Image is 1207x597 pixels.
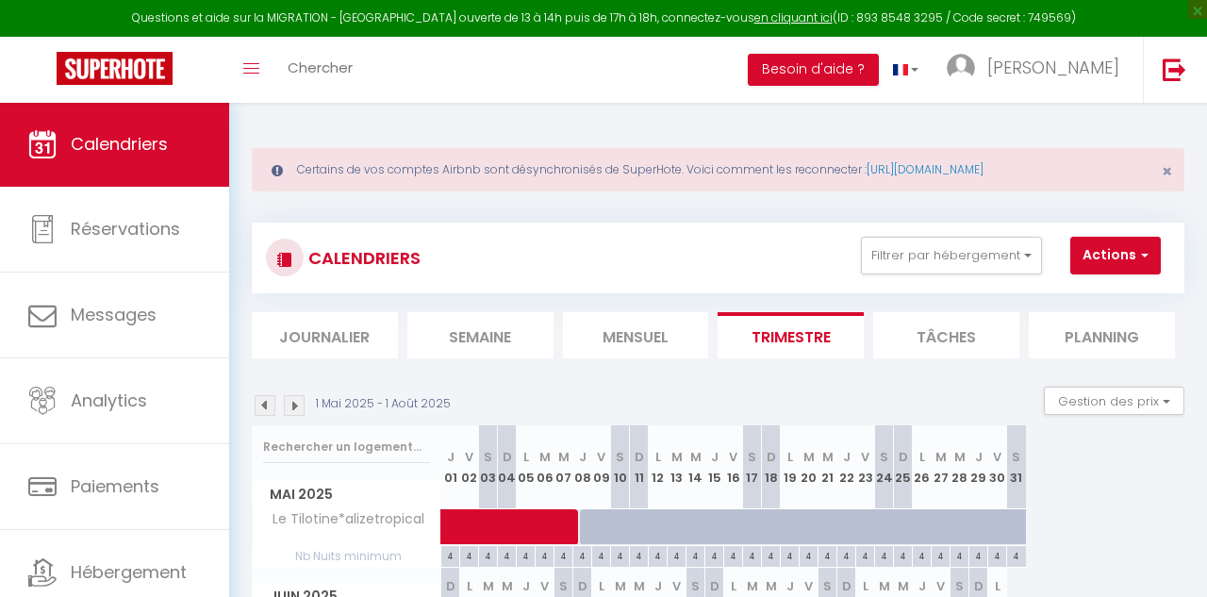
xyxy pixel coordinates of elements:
[256,509,429,530] span: Le Tilotine*alizetropical
[1012,448,1020,466] abbr: S
[748,54,879,86] button: Besoin d'aide ?
[899,448,908,466] abbr: D
[540,577,549,595] abbr: V
[818,546,836,564] div: 4
[875,546,893,564] div: 4
[71,474,159,498] span: Paiements
[465,448,473,466] abbr: V
[484,448,492,466] abbr: S
[71,132,168,156] span: Calendriers
[288,58,353,77] span: Chercher
[523,448,529,466] abbr: L
[837,425,856,509] th: 22
[718,312,864,358] li: Trimestre
[724,425,743,509] th: 16
[969,425,988,509] th: 29
[273,37,367,103] a: Chercher
[762,546,780,564] div: 4
[634,577,645,595] abbr: M
[672,577,681,595] abbr: V
[71,217,180,240] span: Réservations
[686,425,705,509] th: 14
[731,577,736,595] abbr: L
[954,448,966,466] abbr: M
[918,577,926,595] abbr: J
[611,546,629,564] div: 4
[649,425,668,509] th: 12
[668,425,686,509] th: 13
[592,425,611,509] th: 09
[974,577,984,595] abbr: D
[71,389,147,412] span: Analytics
[987,56,1119,79] span: [PERSON_NAME]
[842,577,852,595] abbr: D
[879,577,890,595] abbr: M
[843,448,851,466] abbr: J
[781,425,800,509] th: 19
[955,577,964,595] abbr: S
[711,448,719,466] abbr: J
[539,448,551,466] abbr: M
[729,448,737,466] abbr: V
[597,448,605,466] abbr: V
[253,481,440,508] span: Mai 2025
[932,425,951,509] th: 27
[502,577,513,595] abbr: M
[743,425,762,509] th: 17
[837,546,855,564] div: 4
[467,577,472,595] abbr: L
[1029,312,1175,358] li: Planning
[747,577,758,595] abbr: M
[919,448,925,466] abbr: L
[787,448,793,466] abbr: L
[635,448,644,466] abbr: D
[894,546,912,564] div: 4
[407,312,554,358] li: Semaine
[762,425,781,509] th: 18
[894,425,913,509] th: 25
[616,448,624,466] abbr: S
[933,37,1143,103] a: ... [PERSON_NAME]
[710,577,719,595] abbr: D
[316,395,451,413] p: 1 Mai 2025 - 1 Août 2025
[951,425,969,509] th: 28
[800,425,818,509] th: 20
[823,577,832,595] abbr: S
[522,577,530,595] abbr: J
[754,9,833,25] a: en cliquant ici
[861,237,1042,274] button: Filtrer par hébergement
[767,448,776,466] abbr: D
[592,546,610,564] div: 4
[724,546,742,564] div: 4
[71,303,157,326] span: Messages
[1163,58,1186,81] img: logout
[766,577,777,595] abbr: M
[71,560,187,584] span: Hébergement
[935,448,947,466] abbr: M
[615,577,626,595] abbr: M
[441,425,460,509] th: 01
[460,425,479,509] th: 02
[1162,163,1172,180] button: Close
[804,577,813,595] abbr: V
[483,577,494,595] abbr: M
[822,448,834,466] abbr: M
[705,546,723,564] div: 4
[995,577,1000,595] abbr: L
[705,425,724,509] th: 15
[880,448,888,466] abbr: S
[690,448,702,466] abbr: M
[460,546,478,564] div: 4
[873,312,1019,358] li: Tâches
[861,448,869,466] abbr: V
[447,448,455,466] abbr: J
[554,546,572,564] div: 4
[655,448,661,466] abbr: L
[1044,387,1184,415] button: Gestion des prix
[252,312,398,358] li: Journalier
[503,448,512,466] abbr: D
[579,448,587,466] abbr: J
[947,54,975,82] img: ...
[263,430,430,464] input: Rechercher un logement...
[913,546,931,564] div: 4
